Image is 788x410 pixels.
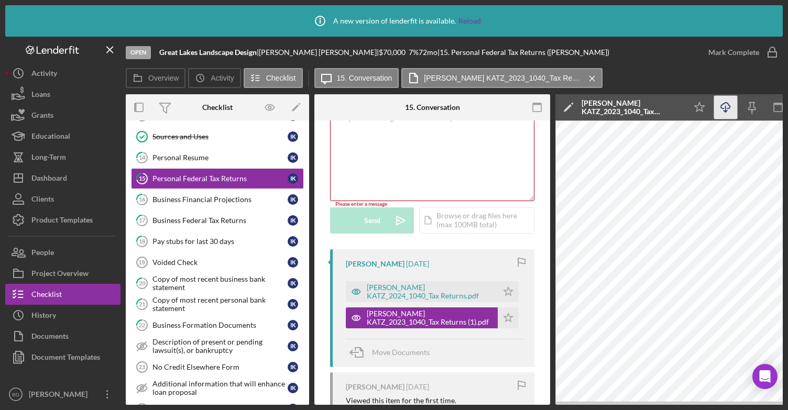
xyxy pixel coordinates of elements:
[31,168,67,191] div: Dashboard
[5,209,121,230] button: Product Templates
[5,147,121,168] a: Long-Term
[367,309,492,326] div: [PERSON_NAME] KATZ_2023_1040_Tax Returns (1).pdf
[152,296,288,313] div: Copy of most recent personal bank statement
[288,320,298,330] div: I K
[139,364,145,370] tspan: 23
[346,307,519,328] button: [PERSON_NAME] KATZ_2023_1040_Tax Returns (1).pdf
[5,384,121,405] button: BD[PERSON_NAME]
[5,263,121,284] a: Project Overview
[139,280,146,286] tspan: 20
[424,74,581,82] label: [PERSON_NAME] KATZ_2023_1040_Tax Returns (1).pdf
[346,396,456,405] div: Viewed this item for the first time.
[131,315,304,336] a: 22Business Formation DocumentsIK
[367,283,492,300] div: [PERSON_NAME] KATZ_2024_1040_Tax Returns.pdf
[5,242,121,263] button: People
[31,189,54,212] div: Clients
[152,321,288,329] div: Business Formation Documents
[5,168,121,189] button: Dashboard
[405,103,460,112] div: 15. Conversation
[139,154,146,161] tspan: 14
[131,210,304,231] a: 17Business Federal Tax ReturnsIK
[188,68,240,88] button: Activity
[346,281,519,302] button: [PERSON_NAME] KATZ_2024_1040_Tax Returns.pdf
[152,195,288,204] div: Business Financial Projections
[131,231,304,252] a: 18Pay stubs for last 30 daysIK
[139,196,146,203] tspan: 16
[131,168,304,189] a: 15Personal Federal Tax ReturnsIK
[346,339,440,365] button: Move Documents
[288,341,298,351] div: I K
[131,126,304,147] a: Sources and UsesIK
[5,189,121,209] button: Clients
[314,68,399,88] button: 15. Conversation
[31,347,100,370] div: Document Templates
[31,326,69,349] div: Documents
[5,126,121,147] button: Educational
[372,348,430,357] span: Move Documents
[139,217,146,224] tspan: 17
[288,215,298,226] div: I K
[708,42,759,63] div: Mark Complete
[152,338,288,354] div: Description of present or pending lawsuit(s), or bankruptcy
[152,237,288,246] div: Pay stubs for last 30 days
[437,48,609,57] div: | 15. Personal Federal Tax Returns ([PERSON_NAME])
[152,174,288,183] div: Personal Federal Tax Returns
[364,207,380,234] div: Send
[139,175,145,182] tspan: 15
[288,173,298,184] div: I K
[288,131,298,142] div: I K
[5,105,121,126] button: Grants
[288,194,298,205] div: I K
[152,153,288,162] div: Personal Resume
[131,252,304,273] a: 19Voided CheckIK
[288,362,298,372] div: I K
[406,260,429,268] time: 2025-07-23 21:07
[31,84,50,107] div: Loans
[152,216,288,225] div: Business Federal Tax Returns
[698,42,783,63] button: Mark Complete
[31,105,53,128] div: Grants
[5,284,121,305] button: Checklist
[31,63,57,86] div: Activity
[406,383,429,391] time: 2025-07-23 21:05
[330,201,534,207] div: Please enter a message
[131,273,304,294] a: 20Copy of most recent business bank statementIK
[139,322,145,328] tspan: 22
[288,152,298,163] div: I K
[152,258,288,267] div: Voided Check
[131,336,304,357] a: Description of present or pending lawsuit(s), or bankruptcyIK
[582,99,681,116] div: [PERSON_NAME] KATZ_2023_1040_Tax Returns (1).pdf
[126,68,185,88] button: Overview
[5,347,121,368] button: Document Templates
[138,259,145,265] tspan: 19
[131,189,304,210] a: 16Business Financial ProjectionsIK
[131,294,304,315] a: 21Copy of most recent personal bank statementIK
[266,74,296,82] label: Checklist
[152,275,288,292] div: Copy of most recent business bank statement
[5,63,121,84] a: Activity
[152,363,288,371] div: No Credit Elsewhere Form
[244,68,303,88] button: Checklist
[159,48,259,57] div: |
[5,326,121,347] button: Documents
[31,305,56,328] div: History
[288,299,298,309] div: I K
[401,68,603,88] button: [PERSON_NAME] KATZ_2023_1040_Tax Returns (1).pdf
[211,74,234,82] label: Activity
[337,74,392,82] label: 15. Conversation
[288,257,298,268] div: I K
[307,8,481,34] div: A new version of lenderfit is available.
[5,84,121,105] button: Loans
[139,238,145,245] tspan: 18
[259,48,379,57] div: [PERSON_NAME] [PERSON_NAME] |
[288,383,298,393] div: I K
